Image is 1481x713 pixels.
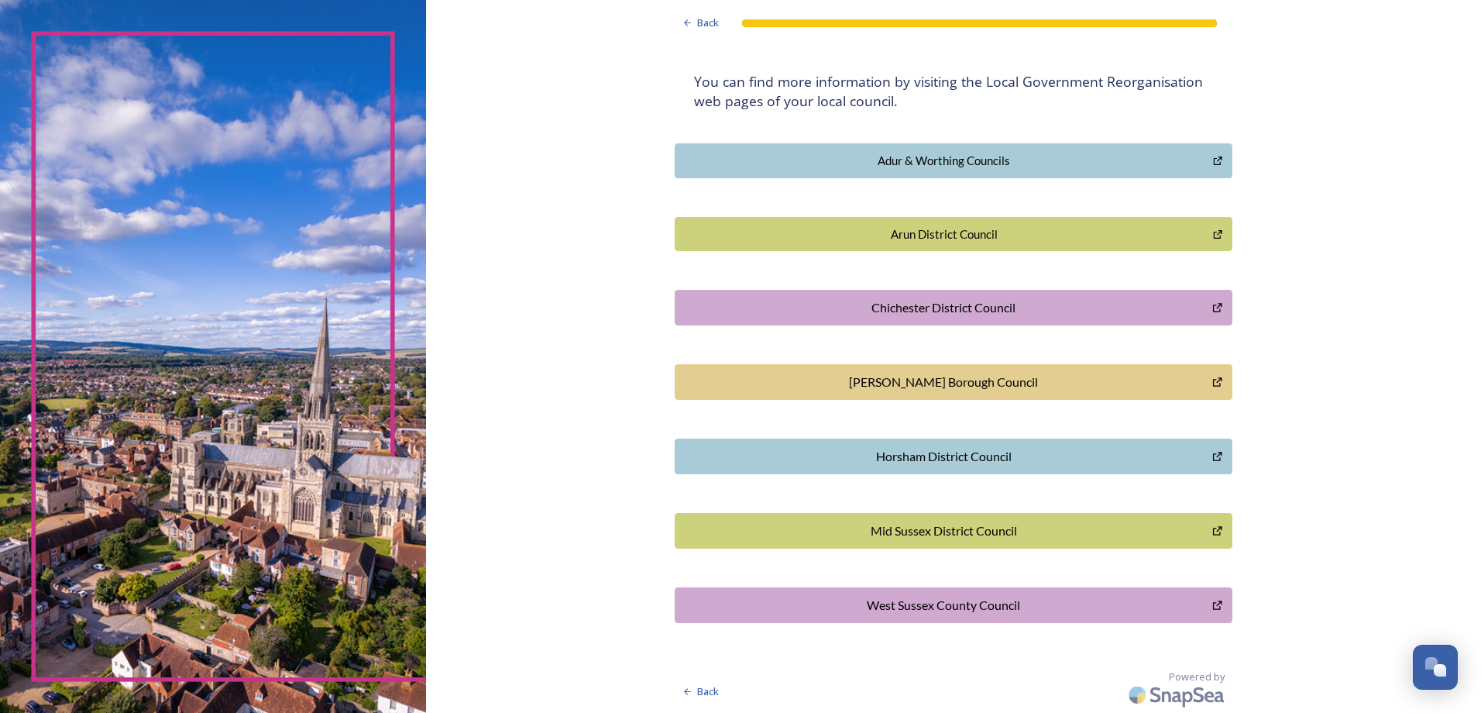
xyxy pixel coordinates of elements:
div: [PERSON_NAME] Borough Council [683,373,1204,391]
img: SnapSea Logo [1124,677,1232,713]
span: Back [697,684,719,699]
div: Mid Sussex District Council [683,522,1204,540]
div: Adur & Worthing Councils [683,152,1205,170]
div: Horsham District Council [683,447,1204,466]
button: West Sussex County Council [675,587,1232,623]
div: Arun District Council [683,226,1205,243]
button: Open Chat [1413,645,1458,690]
div: Chichester District Council [683,298,1204,317]
div: West Sussex County Council [683,596,1204,615]
button: Mid Sussex District Council [675,513,1232,549]
button: Horsham District Council [675,439,1232,474]
button: Crawley Borough Council [675,364,1232,400]
button: Arun District Council [675,217,1232,252]
button: Chichester District Council [675,290,1232,325]
h4: You can find more information by visiting the Local Government Reorganisation web pages of your l... [694,72,1213,111]
span: Back [697,15,719,30]
span: Powered by [1169,670,1225,684]
button: Adur & Worthing Councils [675,143,1232,178]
